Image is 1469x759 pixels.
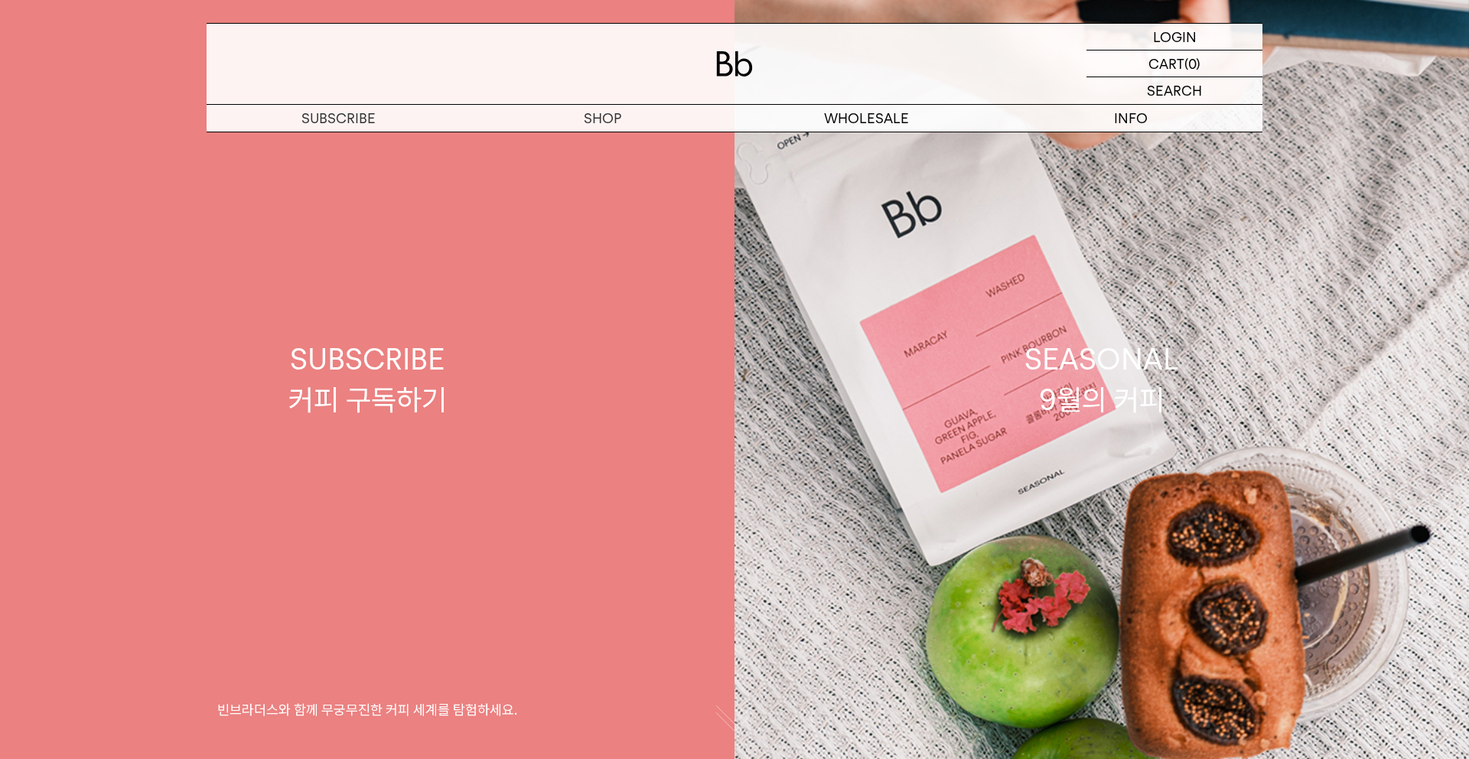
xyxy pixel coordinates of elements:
p: WHOLESALE [734,105,998,132]
a: CART (0) [1086,50,1262,77]
a: LOGIN [1086,24,1262,50]
a: SUBSCRIBE [207,105,471,132]
p: LOGIN [1153,24,1197,50]
div: SUBSCRIBE 커피 구독하기 [288,339,447,420]
p: SEARCH [1147,77,1202,104]
p: (0) [1184,50,1200,77]
a: SHOP [471,105,734,132]
p: INFO [998,105,1262,132]
div: SEASONAL 9월의 커피 [1024,339,1179,420]
img: 로고 [716,51,753,77]
p: CART [1148,50,1184,77]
